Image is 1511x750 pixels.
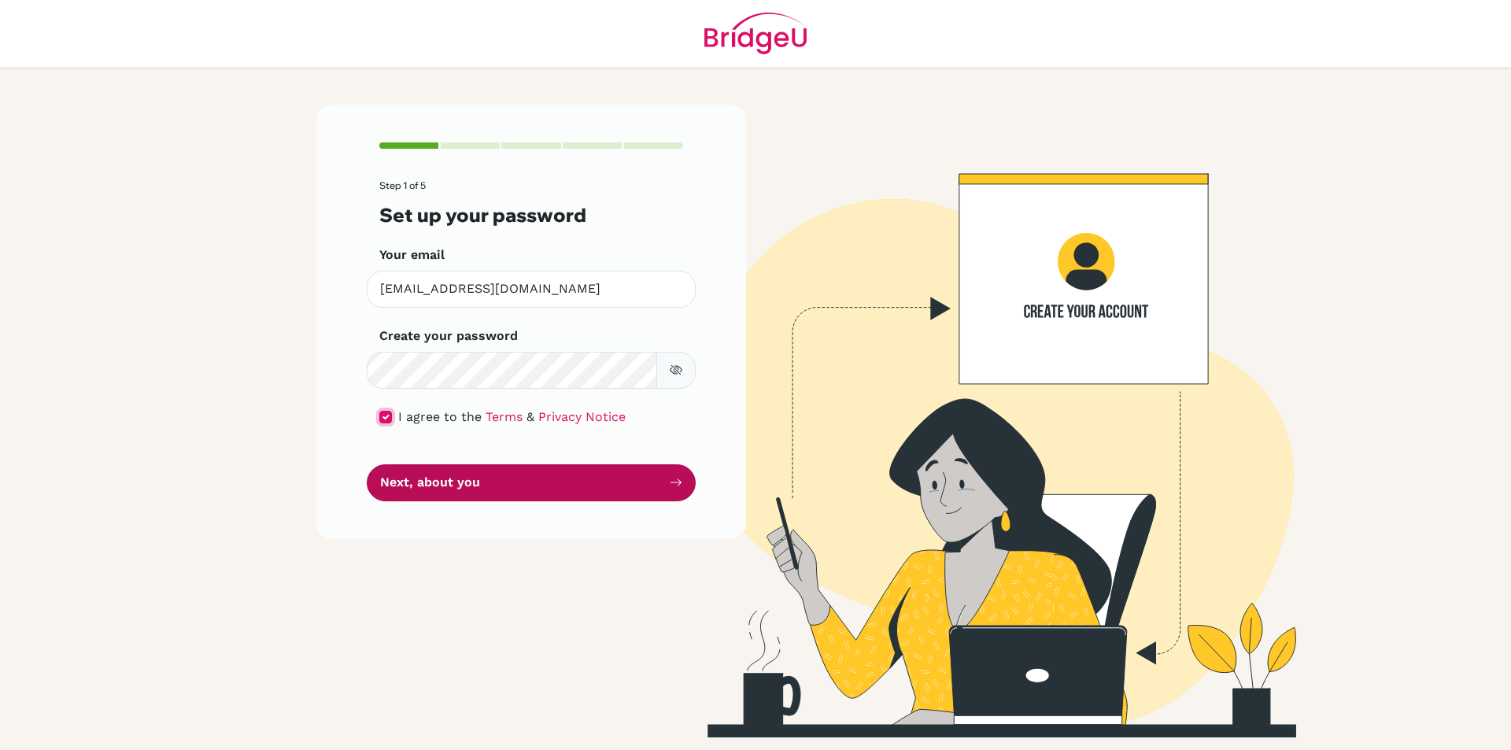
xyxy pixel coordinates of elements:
input: Insert your email* [367,271,696,308]
label: Your email [379,246,445,264]
span: & [526,409,534,424]
span: Step 1 of 5 [379,179,426,191]
span: I agree to the [398,409,482,424]
a: Terms [486,409,523,424]
label: Create your password [379,327,518,345]
button: Next, about you [367,464,696,501]
h3: Set up your password [379,204,683,227]
a: Privacy Notice [538,409,626,424]
img: Create your account [531,105,1428,737]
